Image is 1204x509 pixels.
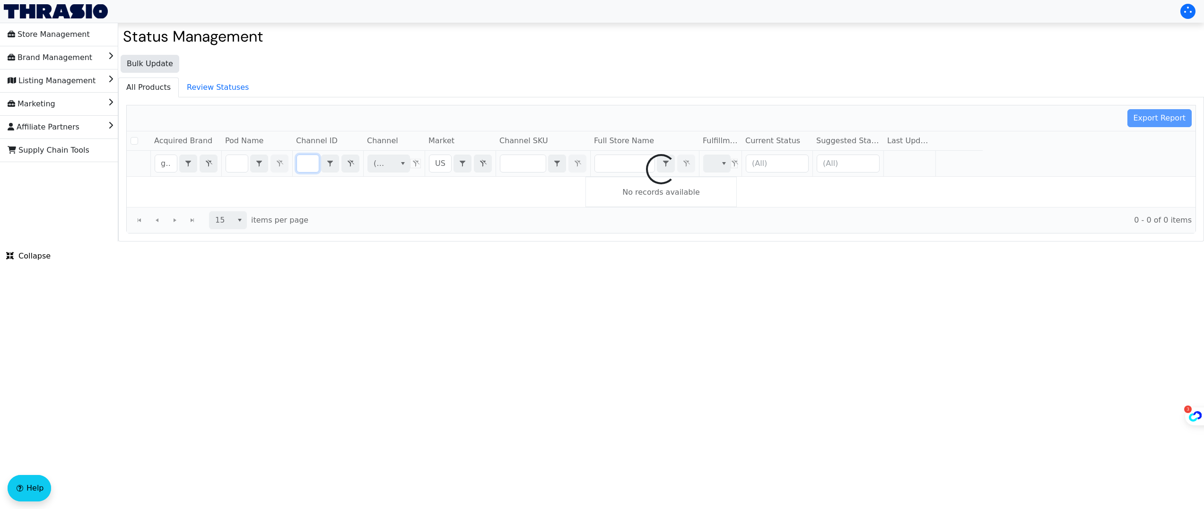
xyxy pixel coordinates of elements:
h2: Status Management [123,27,1199,45]
span: Supply Chain Tools [8,143,89,158]
span: Affiliate Partners [8,120,79,135]
span: Brand Management [8,50,92,65]
span: Collapse [6,250,51,262]
span: Store Management [8,27,90,42]
button: Help floatingactionbutton [8,475,51,501]
button: Bulk Update [121,55,179,73]
span: Marketing [8,96,55,112]
span: Review Statuses [179,78,256,97]
span: Help [26,483,44,494]
img: Thrasio Logo [4,4,108,18]
span: Bulk Update [127,58,173,69]
span: Listing Management [8,73,96,88]
span: All Products [119,78,178,97]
